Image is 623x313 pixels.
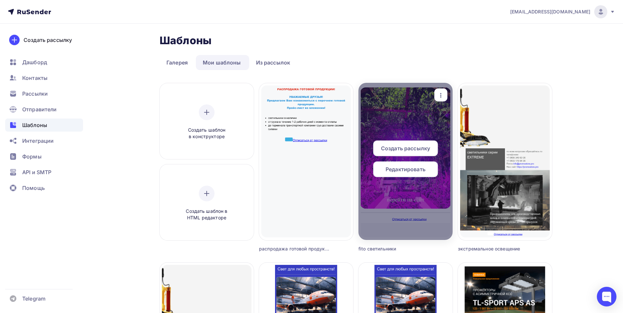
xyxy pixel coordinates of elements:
a: Галерея [160,55,195,70]
span: Дашборд [22,58,47,66]
div: экстремальное освещение [458,246,528,252]
span: Интеграции [22,137,54,145]
a: Отправители [5,103,83,116]
div: Создать рассылку [24,36,72,44]
div: распродажа готовой продукции [259,246,330,252]
a: Формы [5,150,83,163]
span: Рассылки [22,90,48,98]
h2: Шаблоны [160,34,212,47]
a: Контакты [5,71,83,84]
span: [EMAIL_ADDRESS][DOMAIN_NAME] [510,9,590,15]
a: Мои шаблоны [196,55,248,70]
a: Дашборд [5,56,83,69]
span: Создать шаблон в конструкторе [176,127,238,140]
div: fito светильники [358,246,429,252]
a: [EMAIL_ADDRESS][DOMAIN_NAME] [510,5,615,18]
a: Рассылки [5,87,83,100]
span: Создать шаблон в HTML редакторе [176,208,238,221]
span: Отправители [22,105,57,113]
span: Формы [22,153,42,160]
span: Контакты [22,74,47,82]
span: Помощь [22,184,45,192]
span: Создать рассылку [381,144,430,152]
span: API и SMTP [22,168,51,176]
span: Редактировать [386,165,425,173]
a: Шаблоны [5,119,83,132]
a: Из рассылок [249,55,297,70]
span: Шаблоны [22,121,47,129]
span: Telegram [22,295,45,303]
